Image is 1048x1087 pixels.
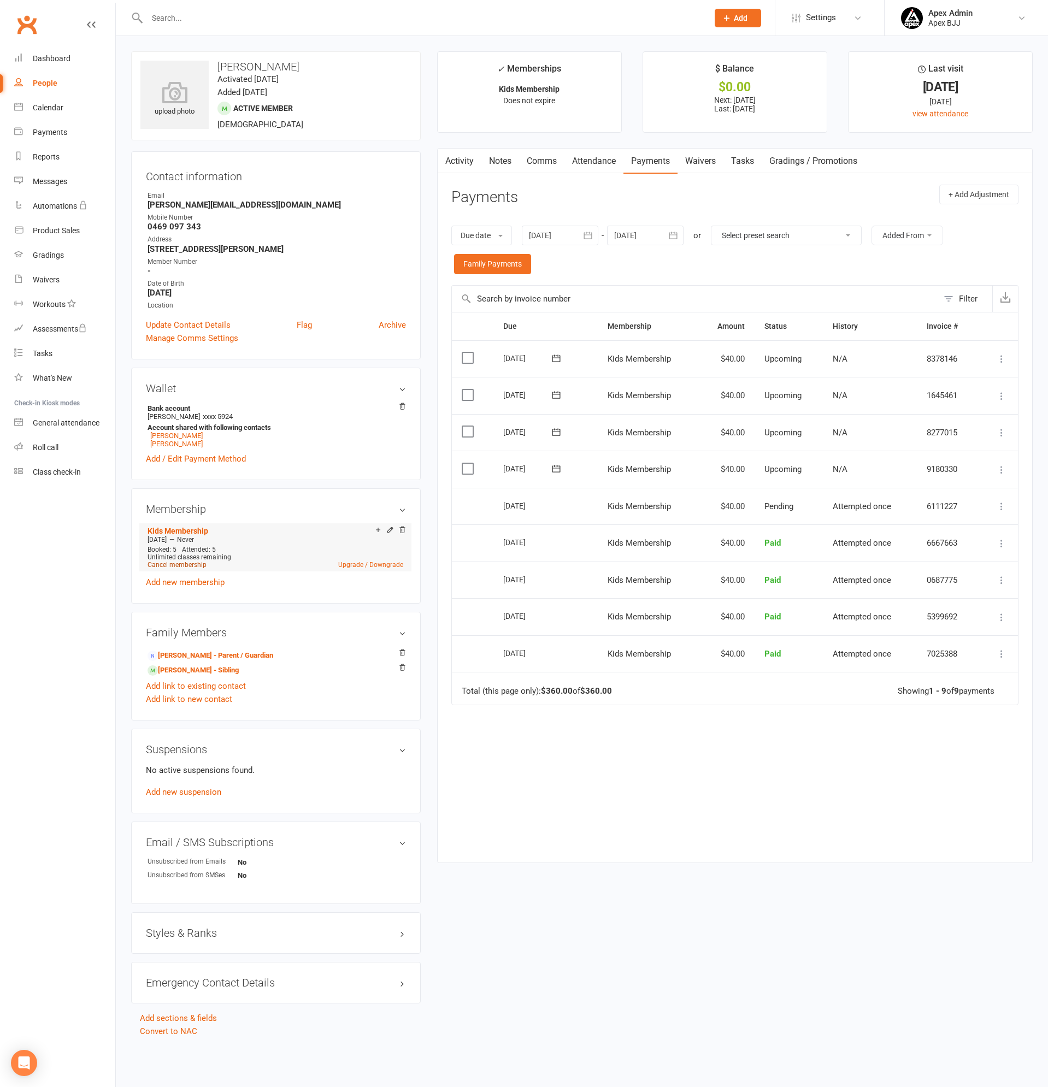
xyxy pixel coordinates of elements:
h3: Contact information [146,166,406,182]
button: Due date [451,226,512,245]
a: Tasks [723,149,762,174]
span: Add [734,14,747,22]
span: N/A [833,464,847,474]
span: Upcoming [764,391,802,400]
th: Amount [698,312,755,340]
a: Assessments [14,317,115,341]
strong: Kids Membership [499,85,560,93]
a: Comms [519,149,564,174]
a: Update Contact Details [146,318,231,332]
time: Activated [DATE] [217,74,279,84]
div: — [145,535,406,544]
div: Payments [33,128,67,137]
div: Roll call [33,443,58,452]
span: Settings [806,5,836,30]
td: 0687775 [917,562,978,599]
p: No active suspensions found. [146,764,406,777]
th: Invoice # [917,312,978,340]
a: Family Payments [454,254,531,274]
button: Filter [938,286,992,312]
td: 1645461 [917,377,978,414]
span: Attempted once [833,612,891,622]
input: Search by invoice number [452,286,938,312]
div: Location [148,300,406,311]
h3: [PERSON_NAME] [140,61,411,73]
a: Automations [14,194,115,218]
h3: Payments [451,189,518,206]
span: Kids Membership [608,428,671,438]
strong: 0469 097 343 [148,222,406,232]
strong: $360.00 [541,686,573,696]
strong: No [238,858,301,866]
h3: Membership [146,503,406,515]
a: Convert to NAC [140,1026,197,1036]
div: [DATE] [858,81,1022,93]
th: Due [493,312,598,340]
span: Paid [764,575,781,585]
a: [PERSON_NAME] [150,440,203,448]
strong: 1 - 9 [929,686,946,696]
div: [DATE] [503,350,554,367]
div: Unsubscribed from Emails [148,856,238,867]
strong: Account shared with following contacts [148,423,401,432]
td: 5399692 [917,598,978,635]
a: view attendance [912,109,968,118]
span: Attempted once [833,649,891,659]
a: Flag [297,318,312,332]
span: Attempted once [833,538,891,548]
td: $40.00 [698,377,755,414]
th: Status [755,312,823,340]
div: $ Balance [715,62,754,81]
a: Calendar [14,96,115,120]
td: $40.00 [698,524,755,562]
div: Unsubscribed from SMSes [148,870,238,881]
div: Dashboard [33,54,70,63]
td: $40.00 [698,340,755,377]
h3: Family Members [146,627,406,639]
td: 8277015 [917,414,978,451]
div: [DATE] [503,645,554,661]
span: Attended: 5 [182,546,216,553]
h3: Email / SMS Subscriptions [146,836,406,848]
td: $40.00 [698,562,755,599]
a: People [14,71,115,96]
a: Payments [14,120,115,145]
div: Memberships [497,62,561,82]
a: Add / Edit Payment Method [146,452,246,465]
div: Mobile Number [148,212,406,223]
div: Last visit [918,62,963,81]
div: Apex Admin [928,8,973,18]
strong: [PERSON_NAME][EMAIL_ADDRESS][DOMAIN_NAME] [148,200,406,210]
span: Upcoming [764,354,802,364]
a: Clubworx [13,11,40,38]
span: Kids Membership [608,649,671,659]
div: $0.00 [653,81,817,93]
span: Kids Membership [608,612,671,622]
a: Notes [481,149,519,174]
a: Waivers [14,268,115,292]
span: [DEMOGRAPHIC_DATA] [217,120,303,129]
div: Address [148,234,406,245]
a: Tasks [14,341,115,366]
td: $40.00 [698,451,755,488]
span: N/A [833,354,847,364]
span: N/A [833,391,847,400]
span: Kids Membership [608,538,671,548]
div: Email [148,191,406,201]
span: Paid [764,612,781,622]
a: [PERSON_NAME] - Sibling [148,665,239,676]
div: Showing of payments [898,687,994,696]
div: [DATE] [503,497,554,514]
div: Date of Birth [148,279,406,289]
a: Add link to existing contact [146,680,246,693]
td: 9180330 [917,451,978,488]
button: Add [715,9,761,27]
span: Active member [233,104,293,113]
span: Never [177,536,194,543]
div: Open Intercom Messenger [11,1050,37,1076]
div: Product Sales [33,226,80,235]
span: Upcoming [764,428,802,438]
div: [DATE] [503,460,554,477]
span: Upcoming [764,464,802,474]
a: Roll call [14,435,115,460]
